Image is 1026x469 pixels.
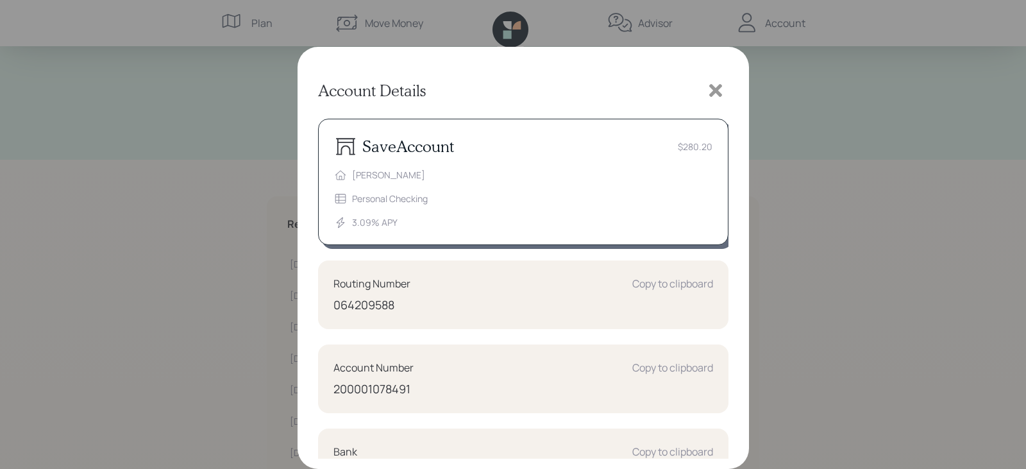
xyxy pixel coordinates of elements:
h3: Account Details [318,81,426,100]
div: $280.20 [678,140,712,153]
div: Bank [333,444,357,459]
div: 200001078491 [333,380,713,398]
div: Copy to clipboard [632,360,713,375]
div: 3.09 % APY [352,216,398,229]
div: Copy to clipboard [632,444,713,459]
div: Routing Number [333,276,410,291]
div: Account Number [333,360,414,375]
div: [PERSON_NAME] [352,168,425,182]
div: Copy to clipboard [632,276,713,291]
h3: Save Account [362,137,454,156]
div: Personal Checking [352,192,428,205]
div: 064209588 [333,296,713,314]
